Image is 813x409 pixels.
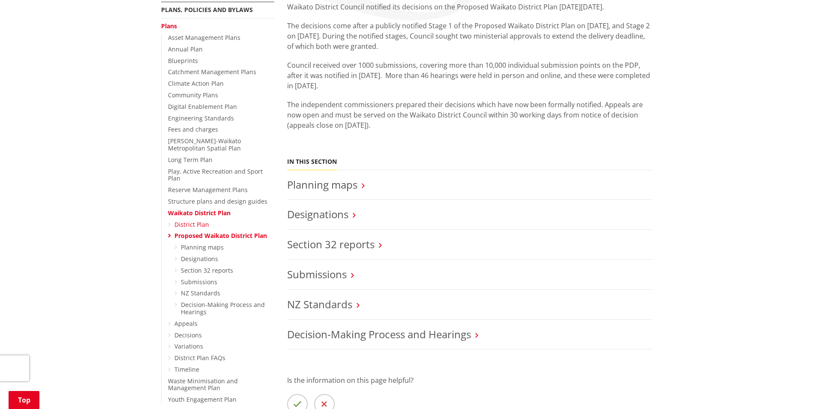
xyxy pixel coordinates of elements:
[287,60,652,91] p: Council received over 1000 submissions, covering more than 10,000 individual submission points on...
[774,373,804,404] iframe: Messenger Launcher
[181,289,220,297] a: NZ Standards
[168,114,234,122] a: Engineering Standards
[168,91,218,99] a: Community Plans
[168,57,198,65] a: Blueprints
[168,68,256,76] a: Catchment Management Plans
[174,331,202,339] a: Decisions
[181,266,233,274] a: Section 32 reports
[287,297,352,311] a: NZ Standards
[287,327,471,341] a: Decision-Making Process and Hearings
[181,243,224,251] a: Planning maps
[287,177,357,192] a: Planning maps
[287,237,375,251] a: Section 32 reports
[287,99,652,130] p: The independent commissioners prepared their decisions which have now been formally notified. App...
[168,197,267,205] a: Structure plans and design guides
[174,365,199,373] a: Timeline
[168,79,224,87] a: Climate Action Plan
[168,137,241,152] a: [PERSON_NAME]-Waikato Metropolitan Spatial Plan
[287,207,348,221] a: Designations
[287,267,347,281] a: Submissions
[287,158,337,165] h5: In this section
[168,156,213,164] a: Long Term Plan
[168,186,248,194] a: Reserve Management Plans
[174,220,209,229] a: District Plan
[181,278,217,286] a: Submissions
[174,232,267,240] a: Proposed Waikato District Plan
[168,209,231,217] a: Waikato District Plan
[174,354,225,362] a: District Plan FAQs
[168,167,263,183] a: Play, Active Recreation and Sport Plan
[161,6,253,14] a: Plans, policies and bylaws
[181,301,265,316] a: Decision-Making Process and Hearings
[168,33,240,42] a: Asset Management Plans
[287,375,652,385] p: Is the information on this page helpful?
[168,125,218,133] a: Fees and charges
[161,22,177,30] a: Plans
[174,319,198,328] a: Appeals
[168,395,237,403] a: Youth Engagement Plan
[168,45,203,53] a: Annual Plan
[168,102,237,111] a: Digital Enablement Plan
[9,391,39,409] a: Top
[287,21,652,51] p: The decisions come after a publicly notified Stage 1 of the Proposed Waikato District Plan on [DA...
[174,342,203,350] a: Variations
[287,2,652,12] p: Waikato District Council notified its decisions on the Proposed Waikato District Plan [DATE][DATE].
[168,377,238,392] a: Waste Minimisation and Management Plan
[181,255,218,263] a: Designations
